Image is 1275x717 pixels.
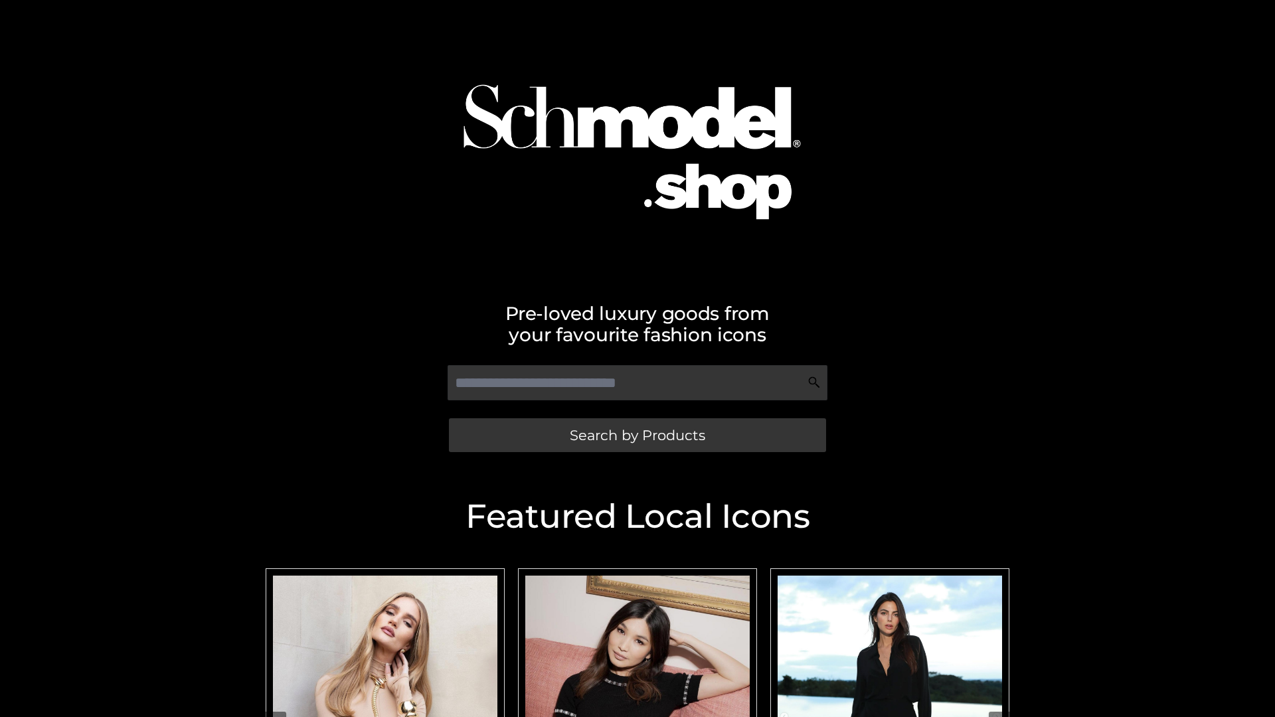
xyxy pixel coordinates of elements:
a: Search by Products [449,418,826,452]
h2: Pre-loved luxury goods from your favourite fashion icons [259,303,1016,345]
img: Search Icon [807,376,821,389]
h2: Featured Local Icons​ [259,500,1016,533]
span: Search by Products [570,428,705,442]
